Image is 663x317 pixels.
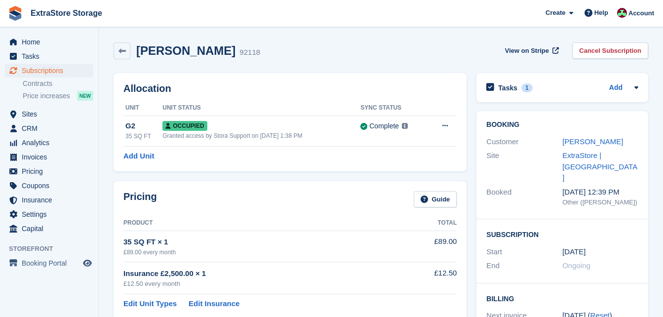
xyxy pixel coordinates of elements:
span: Capital [22,222,81,236]
a: menu [5,222,93,236]
a: menu [5,207,93,221]
a: [PERSON_NAME] [562,137,623,146]
a: menu [5,164,93,178]
a: menu [5,49,93,63]
h2: Subscription [486,229,638,239]
div: £89.00 every month [123,248,394,257]
a: Price increases NEW [23,90,93,101]
img: Chelsea Parker [617,8,627,18]
a: ExtraStore | [GEOGRAPHIC_DATA] [562,151,637,182]
span: Occupied [162,121,207,131]
span: Settings [22,207,81,221]
h2: Tasks [498,83,517,92]
span: Analytics [22,136,81,150]
span: CRM [22,121,81,135]
a: menu [5,64,93,78]
h2: Pricing [123,191,157,207]
div: £12.50 every month [123,279,394,289]
div: 35 SQ FT [125,132,162,141]
span: Insurance [22,193,81,207]
span: Create [546,8,565,18]
span: Tasks [22,49,81,63]
a: Add Unit [123,151,154,162]
div: Customer [486,136,562,148]
a: Edit Unit Types [123,298,177,310]
a: menu [5,136,93,150]
div: 1 [521,83,533,92]
td: £89.00 [394,231,457,262]
img: icon-info-grey-7440780725fd019a000dd9b08b2336e03edf1995a4989e88bcd33f0948082b44.svg [402,123,408,129]
th: Unit [123,100,162,116]
th: Sync Status [360,100,428,116]
span: Account [628,8,654,18]
div: NEW [77,91,93,101]
th: Unit Status [162,100,360,116]
span: Sites [22,107,81,121]
a: Edit Insurance [189,298,239,310]
h2: Billing [486,293,638,303]
span: Price increases [23,91,70,101]
span: Pricing [22,164,81,178]
a: menu [5,107,93,121]
th: Total [394,215,457,231]
a: menu [5,179,93,193]
div: Booked [486,187,562,207]
td: £12.50 [394,262,457,294]
div: Site [486,150,562,184]
span: View on Stripe [505,46,549,56]
a: menu [5,35,93,49]
span: Invoices [22,150,81,164]
a: Guide [414,191,457,207]
h2: [PERSON_NAME] [136,44,235,57]
div: 35 SQ FT × 1 [123,237,394,248]
span: Home [22,35,81,49]
a: ExtraStore Storage [27,5,106,21]
th: Product [123,215,394,231]
a: menu [5,150,93,164]
img: stora-icon-8386f47178a22dfd0bd8f6a31ec36ba5ce8667c1dd55bd0f319d3a0aa187defe.svg [8,6,23,21]
h2: Booking [486,121,638,129]
div: Other ([PERSON_NAME]) [562,198,638,207]
a: Cancel Subscription [572,42,648,59]
div: 92118 [239,47,260,58]
span: Ongoing [562,261,590,270]
div: End [486,260,562,272]
span: Storefront [9,244,98,254]
time: 2025-07-16 00:00:00 UTC [562,246,585,258]
a: Contracts [23,79,93,88]
span: Subscriptions [22,64,81,78]
div: Start [486,246,562,258]
a: Preview store [81,257,93,269]
a: menu [5,121,93,135]
a: menu [5,256,93,270]
div: Complete [369,121,399,131]
span: Booking Portal [22,256,81,270]
div: Insurance £2,500.00 × 1 [123,268,394,279]
span: Help [594,8,608,18]
span: Coupons [22,179,81,193]
a: Add [609,82,623,94]
h2: Allocation [123,83,457,94]
div: G2 [125,120,162,132]
a: View on Stripe [501,42,561,59]
div: [DATE] 12:39 PM [562,187,638,198]
div: Granted access by Stora Support on [DATE] 1:38 PM [162,131,360,140]
a: menu [5,193,93,207]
